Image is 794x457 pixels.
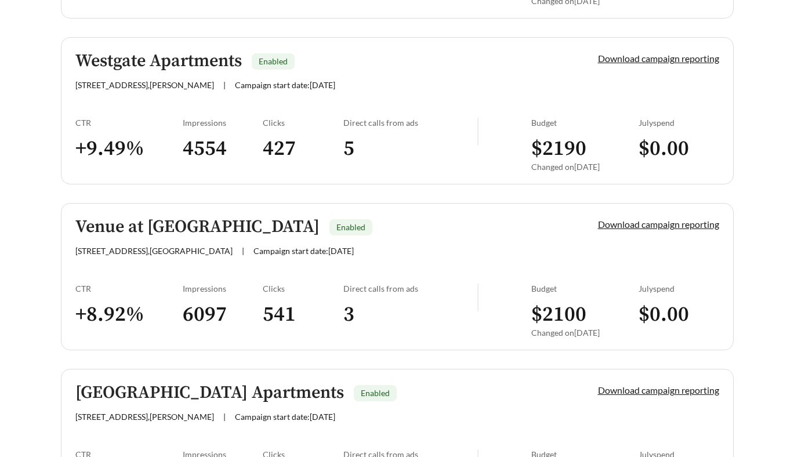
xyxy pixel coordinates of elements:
[531,118,639,128] div: Budget
[75,383,344,402] h5: [GEOGRAPHIC_DATA] Apartments
[75,80,214,90] span: [STREET_ADDRESS] , [PERSON_NAME]
[531,162,639,172] div: Changed on [DATE]
[263,284,343,293] div: Clicks
[61,203,734,350] a: Venue at [GEOGRAPHIC_DATA]Enabled[STREET_ADDRESS],[GEOGRAPHIC_DATA]|Campaign start date:[DATE]Dow...
[183,118,263,128] div: Impressions
[259,56,288,66] span: Enabled
[61,37,734,184] a: Westgate ApartmentsEnabled[STREET_ADDRESS],[PERSON_NAME]|Campaign start date:[DATE]Download campa...
[361,388,390,398] span: Enabled
[75,118,183,128] div: CTR
[639,284,719,293] div: July spend
[263,302,343,328] h3: 541
[235,80,335,90] span: Campaign start date: [DATE]
[336,222,365,232] span: Enabled
[75,412,214,422] span: [STREET_ADDRESS] , [PERSON_NAME]
[531,328,639,338] div: Changed on [DATE]
[598,385,719,396] a: Download campaign reporting
[253,246,354,256] span: Campaign start date: [DATE]
[75,284,183,293] div: CTR
[598,53,719,64] a: Download campaign reporting
[75,52,242,71] h5: Westgate Apartments
[75,302,183,328] h3: + 8.92 %
[598,219,719,230] a: Download campaign reporting
[75,246,233,256] span: [STREET_ADDRESS] , [GEOGRAPHIC_DATA]
[183,302,263,328] h3: 6097
[263,136,343,162] h3: 427
[223,412,226,422] span: |
[477,118,478,146] img: line
[343,118,477,128] div: Direct calls from ads
[531,302,639,328] h3: $ 2100
[639,118,719,128] div: July spend
[183,136,263,162] h3: 4554
[531,136,639,162] h3: $ 2190
[75,217,320,237] h5: Venue at [GEOGRAPHIC_DATA]
[343,284,477,293] div: Direct calls from ads
[235,412,335,422] span: Campaign start date: [DATE]
[183,284,263,293] div: Impressions
[263,118,343,128] div: Clicks
[223,80,226,90] span: |
[531,284,639,293] div: Budget
[343,136,477,162] h3: 5
[75,136,183,162] h3: + 9.49 %
[242,246,244,256] span: |
[343,302,477,328] h3: 3
[639,136,719,162] h3: $ 0.00
[639,302,719,328] h3: $ 0.00
[477,284,478,311] img: line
